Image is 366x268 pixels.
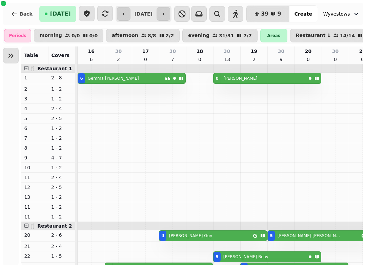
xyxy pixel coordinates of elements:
p: 0 / 0 [89,33,98,38]
span: [DATE] [50,11,71,17]
p: 2 - 5 [51,115,73,122]
p: 16 [88,48,94,55]
p: 30 [169,48,176,55]
button: 399 [246,6,289,22]
p: 30 [224,48,230,55]
p: [PERSON_NAME] [PERSON_NAME] [278,233,341,238]
p: 7 [170,56,175,63]
p: 19 [251,48,257,55]
p: 3 [24,95,46,102]
span: Wyvestows [323,11,350,17]
p: 20 [24,232,46,238]
p: 7 / 7 [243,33,252,38]
span: 39 [261,11,268,17]
button: Wyvestows [319,8,364,20]
p: 1 - 5 [51,253,73,260]
p: 18 [197,48,203,55]
button: Expand sidebar [3,48,19,63]
p: 11 [24,174,46,181]
button: afternoon8/82/2 [106,29,180,42]
div: 5 [216,254,218,260]
p: 30 [278,48,284,55]
span: Back [20,12,33,16]
p: 0 [332,56,338,63]
p: 13 [24,194,46,200]
p: 2 / 2 [166,33,174,38]
span: 🍴 Restaurant 1 [30,66,72,71]
button: morning0/00/0 [34,29,103,42]
p: 9 [24,154,46,161]
p: Restaurant 1 [296,33,330,38]
p: 13 [224,56,229,63]
button: Create [289,6,317,22]
button: evening31/317/7 [182,29,258,42]
p: 1 - 2 [51,145,73,151]
p: [PERSON_NAME] Guy [169,233,212,238]
p: Gemma [PERSON_NAME] [88,76,139,81]
p: 2 - 4 [51,243,73,250]
p: 21 [359,48,366,55]
span: 9 [277,11,281,17]
p: 1 - 2 [51,125,73,132]
p: 0 [197,56,202,63]
p: 8 [24,145,46,151]
p: 1 - 2 [51,135,73,141]
p: 1 - 2 [51,194,73,200]
p: 2 - 4 [51,174,73,181]
p: 5 [24,115,46,122]
p: afternoon [112,33,138,38]
p: 2 [24,85,46,92]
p: 0 [143,56,148,63]
div: 6 [80,76,83,81]
p: 31 / 31 [219,33,234,38]
button: [DATE] [39,6,76,22]
p: 20 [305,48,311,55]
p: 1 - 2 [51,204,73,210]
p: 0 / 0 [72,33,80,38]
span: 🍴 Restaurant 2 [30,223,72,229]
p: 1 - 2 [51,164,73,171]
p: 6 [88,56,94,63]
div: Areas [260,29,287,42]
p: 1 [24,74,46,81]
button: Back [5,6,38,22]
p: 2 - 6 [51,232,73,238]
p: 30 [115,48,122,55]
p: [PERSON_NAME] [224,76,258,81]
p: 4 - 7 [51,154,73,161]
p: 12 [24,184,46,191]
p: 21 [24,243,46,250]
p: 6 [24,125,46,132]
p: 2 - 8 [51,74,73,81]
div: 5 [270,233,272,238]
p: 2 - 5 [51,184,73,191]
div: 4 [161,233,164,238]
p: 10 [24,164,46,171]
p: 2 [116,56,121,63]
p: [PERSON_NAME] Reay [223,254,268,260]
p: 2 - 4 [51,105,73,112]
p: 17 [142,48,149,55]
span: Covers [51,53,69,58]
p: 0 [360,56,365,63]
p: 8 / 8 [148,33,156,38]
p: 1 - 2 [51,95,73,102]
span: Table [24,53,38,58]
div: 8 [216,76,218,81]
p: 11 [24,204,46,210]
p: 30 [332,48,339,55]
p: 14 / 14 [340,33,355,38]
p: evening [188,33,209,38]
p: 0 [305,56,311,63]
p: 1 - 2 [51,213,73,220]
p: 22 [24,253,46,260]
p: 1 - 2 [51,85,73,92]
p: 11 [24,213,46,220]
span: Create [294,12,312,16]
p: 4 [24,105,46,112]
div: Periods [4,29,31,42]
p: 9 [278,56,284,63]
p: 2 [251,56,257,63]
p: morning [40,33,62,38]
p: 7 [24,135,46,141]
